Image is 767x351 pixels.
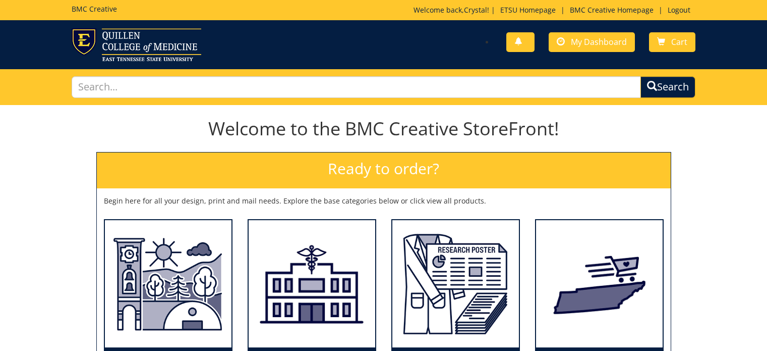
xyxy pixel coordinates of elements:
a: Cart [649,32,695,52]
p: Begin here for all your design, print and mail needs. Explore the base categories below or click ... [104,196,664,206]
img: Students (undergraduate and graduate) [392,220,519,348]
input: Search... [72,76,641,98]
a: My Dashboard [549,32,635,52]
button: Search [640,76,695,98]
h1: Welcome to the BMC Creative StoreFront! [96,119,671,139]
img: ETSU Academic Departments (all colleges and departments) [105,220,231,348]
a: BMC Creative Homepage [565,5,659,15]
a: ETSU Homepage [495,5,561,15]
span: My Dashboard [571,36,627,47]
h2: Ready to order? [97,153,671,188]
h5: BMC Creative [72,5,117,13]
a: Crystal [464,5,487,15]
img: ETSU logo [72,28,201,61]
span: Cart [671,36,687,47]
img: ETSU Health (all clinics with ETSU Health branding) [249,220,375,348]
img: State/Federal (other than ETSU) [536,220,663,348]
p: Welcome back, ! | | | [414,5,695,15]
a: Logout [663,5,695,15]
